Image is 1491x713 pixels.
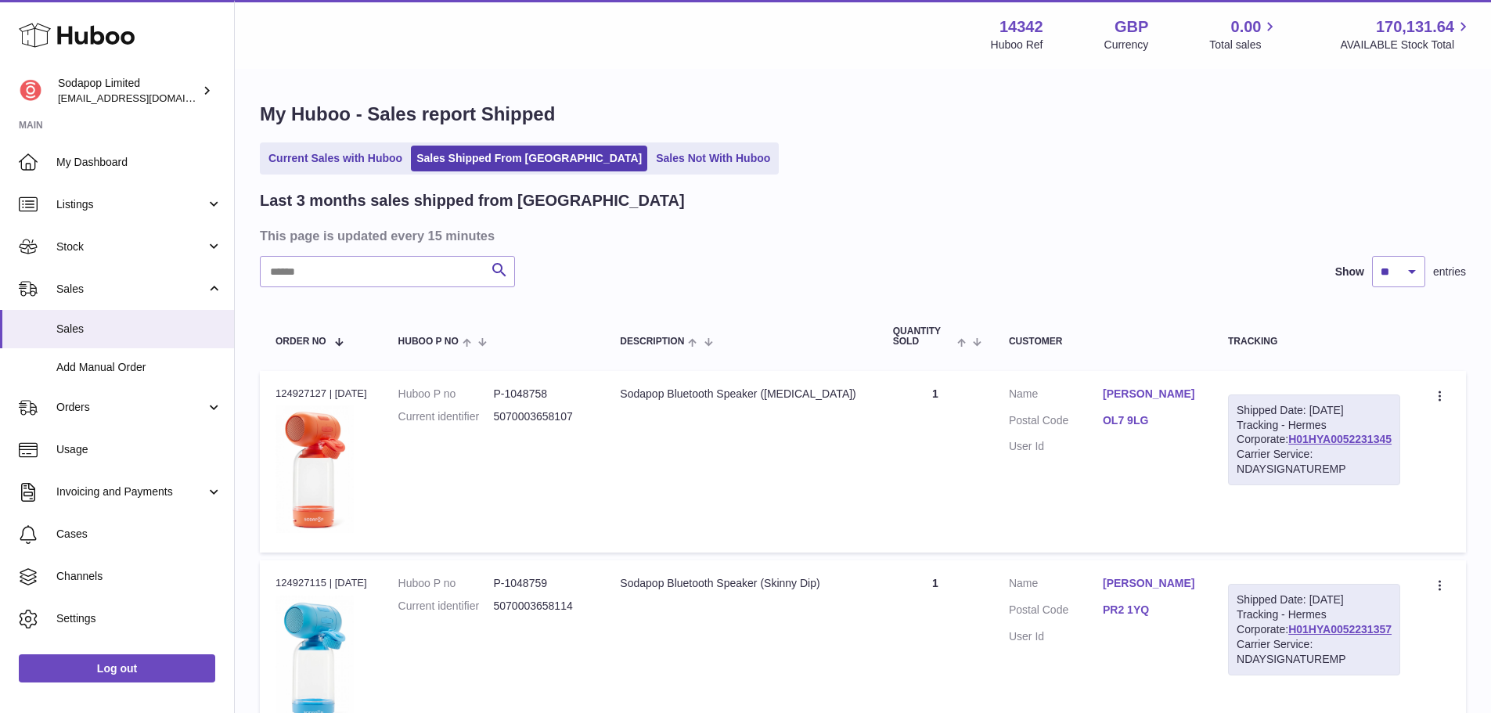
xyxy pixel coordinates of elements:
strong: GBP [1115,16,1148,38]
div: Sodapop Limited [58,76,199,106]
dd: 5070003658114 [493,599,589,614]
a: [PERSON_NAME] [1103,576,1197,591]
div: Huboo Ref [991,38,1043,52]
div: Shipped Date: [DATE] [1237,592,1392,607]
span: Stock [56,239,206,254]
div: Tracking - Hermes Corporate: [1228,394,1400,485]
div: Carrier Service: NDAYSIGNATUREMP [1237,447,1392,477]
dd: 5070003658107 [493,409,589,424]
td: 1 [877,371,993,553]
span: Total sales [1209,38,1279,52]
a: 0.00 Total sales [1209,16,1279,52]
span: 170,131.64 [1376,16,1454,38]
div: Customer [1009,337,1197,347]
a: Sales Shipped From [GEOGRAPHIC_DATA] [411,146,647,171]
span: Description [620,337,684,347]
div: Tracking [1228,337,1400,347]
div: Tracking - Hermes Corporate: [1228,584,1400,675]
dt: Name [1009,387,1103,405]
span: Huboo P no [398,337,459,347]
a: OL7 9LG [1103,413,1197,428]
span: Cases [56,527,222,542]
dt: User Id [1009,629,1103,644]
a: PR2 1YQ [1103,603,1197,618]
img: 143421756564937.jpg [276,405,354,533]
dt: Postal Code [1009,603,1103,621]
dd: P-1048759 [493,576,589,591]
a: Current Sales with Huboo [263,146,408,171]
span: Sales [56,282,206,297]
a: [PERSON_NAME] [1103,387,1197,402]
a: H01HYA0052231357 [1288,623,1392,636]
div: Currency [1104,38,1149,52]
dt: Postal Code [1009,413,1103,432]
span: entries [1433,265,1466,279]
span: Usage [56,442,222,457]
dt: User Id [1009,439,1103,454]
dt: Current identifier [398,599,494,614]
span: Channels [56,569,222,584]
a: 170,131.64 AVAILABLE Stock Total [1340,16,1472,52]
strong: 14342 [999,16,1043,38]
div: Sodapop Bluetooth Speaker ([MEDICAL_DATA]) [620,387,861,402]
div: 124927115 | [DATE] [276,576,367,590]
a: Log out [19,654,215,682]
dt: Current identifier [398,409,494,424]
dt: Huboo P no [398,576,494,591]
div: Carrier Service: NDAYSIGNATUREMP [1237,637,1392,667]
span: Order No [276,337,326,347]
h1: My Huboo - Sales report Shipped [260,102,1466,127]
label: Show [1335,265,1364,279]
div: 124927127 | [DATE] [276,387,367,401]
span: Invoicing and Payments [56,484,206,499]
span: [EMAIL_ADDRESS][DOMAIN_NAME] [58,92,230,104]
h3: This page is updated every 15 minutes [260,227,1462,244]
h2: Last 3 months sales shipped from [GEOGRAPHIC_DATA] [260,190,685,211]
span: My Dashboard [56,155,222,170]
dt: Name [1009,576,1103,595]
span: Sales [56,322,222,337]
span: AVAILABLE Stock Total [1340,38,1472,52]
dd: P-1048758 [493,387,589,402]
img: internalAdmin-14342@internal.huboo.com [19,79,42,103]
div: Sodapop Bluetooth Speaker (Skinny Dip) [620,576,861,591]
div: Shipped Date: [DATE] [1237,403,1392,418]
span: 0.00 [1231,16,1262,38]
a: H01HYA0052231345 [1288,433,1392,445]
span: Settings [56,611,222,626]
dt: Huboo P no [398,387,494,402]
span: Listings [56,197,206,212]
a: Sales Not With Huboo [650,146,776,171]
span: Orders [56,400,206,415]
span: Quantity Sold [893,326,953,347]
span: Add Manual Order [56,360,222,375]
